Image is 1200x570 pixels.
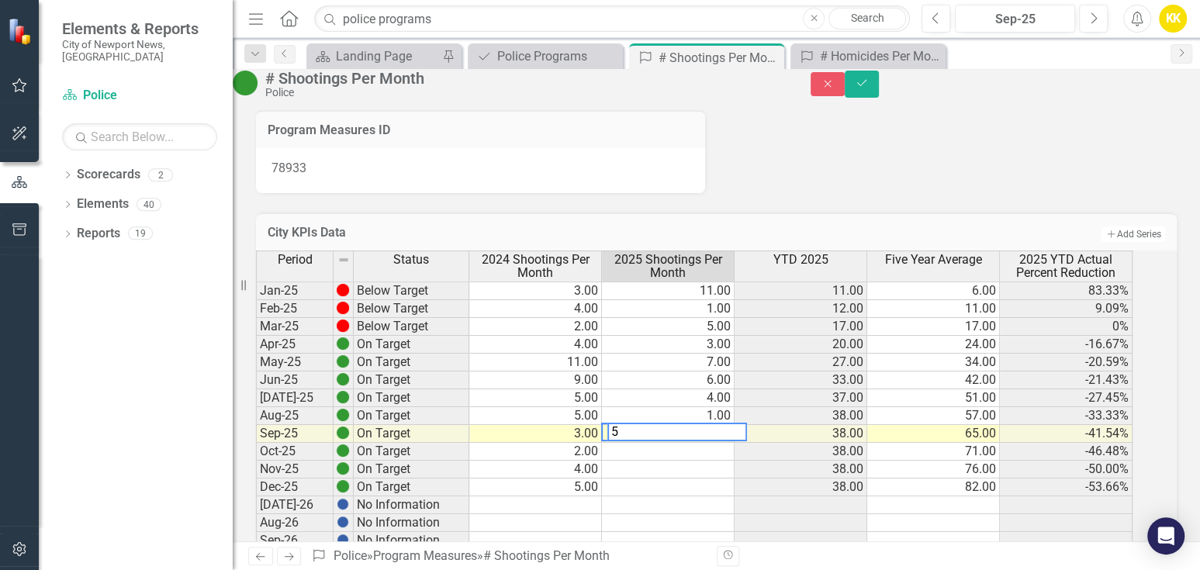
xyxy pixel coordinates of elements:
[256,282,334,300] td: Jan-25
[735,336,867,354] td: 20.00
[354,407,469,425] td: On Target
[337,409,349,421] img: 6PwNOvwPkPYK2NOI6LoAAAAASUVORK5CYII=
[256,443,334,461] td: Oct-25
[337,373,349,385] img: 6PwNOvwPkPYK2NOI6LoAAAAASUVORK5CYII=
[469,354,602,371] td: 11.00
[867,389,1000,407] td: 51.00
[337,534,349,546] img: BgCOk07PiH71IgAAAABJRU5ErkJggg==
[1000,300,1133,318] td: 9.09%
[735,443,867,461] td: 38.00
[867,407,1000,425] td: 57.00
[1003,253,1129,280] span: 2025 YTD Actual Percent Reduction
[8,17,35,44] img: ClearPoint Strategy
[497,47,619,66] div: Police Programs
[77,195,129,213] a: Elements
[735,354,867,371] td: 27.00
[256,148,705,193] div: 78933
[310,47,438,66] a: Landing Page
[337,391,349,403] img: 6PwNOvwPkPYK2NOI6LoAAAAASUVORK5CYII=
[337,254,350,266] img: 8DAGhfEEPCf229AAAAAElFTkSuQmCC
[605,253,731,280] span: 2025 Shootings Per Month
[602,318,735,336] td: 5.00
[354,478,469,496] td: On Target
[354,318,469,336] td: Below Target
[137,198,161,211] div: 40
[1159,5,1187,33] button: KK
[1000,478,1133,496] td: -53.66%
[256,532,334,550] td: Sep-26
[1147,517,1184,554] div: Open Intercom Messenger
[469,425,602,443] td: 3.00
[867,478,1000,496] td: 82.00
[148,168,173,181] div: 2
[1000,371,1133,389] td: -21.43%
[469,443,602,461] td: 2.00
[867,354,1000,371] td: 34.00
[233,71,258,95] img: On Target
[1000,354,1133,371] td: -20.59%
[354,532,469,550] td: No Information
[472,47,619,66] a: Police Programs
[354,496,469,514] td: No Information
[354,371,469,389] td: On Target
[256,389,334,407] td: [DATE]-25
[337,427,349,439] img: 6PwNOvwPkPYK2NOI6LoAAAAASUVORK5CYII=
[735,425,867,443] td: 38.00
[1101,226,1165,242] button: Add Series
[337,516,349,528] img: BgCOk07PiH71IgAAAABJRU5ErkJggg==
[256,336,334,354] td: Apr-25
[602,407,735,425] td: 1.00
[354,354,469,371] td: On Target
[268,123,693,137] h3: Program Measures ID
[337,480,349,492] img: 6PwNOvwPkPYK2NOI6LoAAAAASUVORK5CYII=
[735,300,867,318] td: 12.00
[867,443,1000,461] td: 71.00
[735,461,867,478] td: 38.00
[354,425,469,443] td: On Target
[602,371,735,389] td: 6.00
[735,318,867,336] td: 17.00
[794,47,942,66] a: # Homicides Per Month
[1000,336,1133,354] td: -16.67%
[256,371,334,389] td: Jun-25
[1000,425,1133,443] td: -41.54%
[337,444,349,457] img: 6PwNOvwPkPYK2NOI6LoAAAAASUVORK5CYII=
[820,47,942,66] div: # Homicides Per Month
[828,8,906,29] a: Search
[265,70,780,87] div: # Shootings Per Month
[256,354,334,371] td: May-25
[256,478,334,496] td: Dec-25
[256,425,334,443] td: Sep-25
[867,371,1000,389] td: 42.00
[334,548,367,563] a: Police
[354,300,469,318] td: Below Target
[354,443,469,461] td: On Target
[268,226,762,240] h3: City KPIs Data
[62,87,217,105] a: Police
[373,548,477,563] a: Program Measures
[735,407,867,425] td: 38.00
[1000,461,1133,478] td: -50.00%
[265,87,780,98] div: Police
[77,166,140,184] a: Scorecards
[469,300,602,318] td: 4.00
[602,300,735,318] td: 1.00
[1000,282,1133,300] td: 83.33%
[469,371,602,389] td: 9.00
[393,253,429,267] span: Status
[867,336,1000,354] td: 24.00
[885,253,982,267] span: Five Year Average
[1000,443,1133,461] td: -46.48%
[337,462,349,475] img: 6PwNOvwPkPYK2NOI6LoAAAAASUVORK5CYII=
[483,548,610,563] div: # Shootings Per Month
[256,407,334,425] td: Aug-25
[354,282,469,300] td: Below Target
[354,461,469,478] td: On Target
[354,336,469,354] td: On Target
[735,282,867,300] td: 11.00
[735,478,867,496] td: 38.00
[337,320,349,332] img: wEHC9uTntH0ugAAAABJRU5ErkJggg==
[256,300,334,318] td: Feb-25
[469,478,602,496] td: 5.00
